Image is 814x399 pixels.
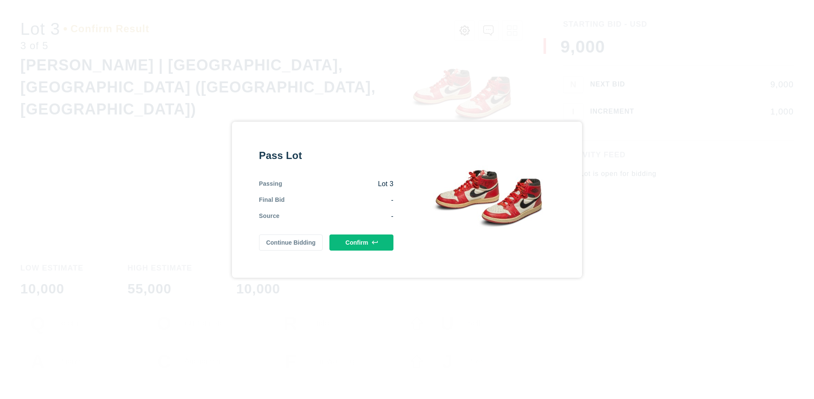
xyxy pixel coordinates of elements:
[259,234,323,251] button: Continue Bidding
[259,212,280,221] div: Source
[285,195,393,205] div: -
[329,234,393,251] button: Confirm
[259,179,282,189] div: Passing
[259,195,285,205] div: Final Bid
[259,149,393,162] div: Pass Lot
[282,179,393,189] div: Lot 3
[279,212,393,221] div: -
